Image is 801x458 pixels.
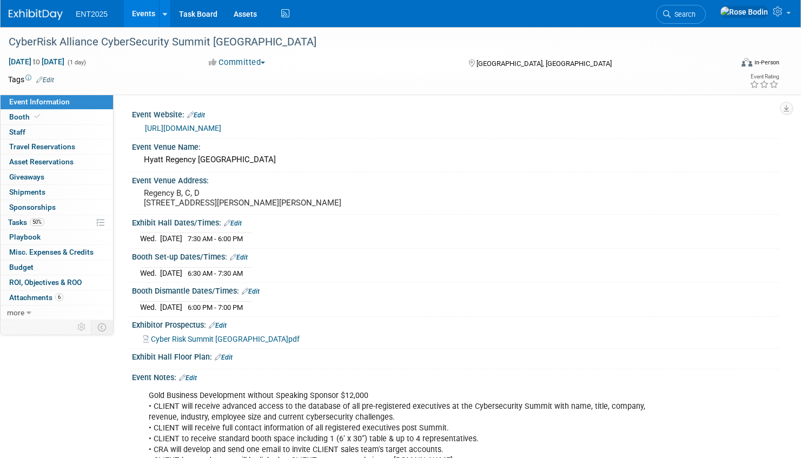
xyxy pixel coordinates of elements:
[187,111,205,119] a: Edit
[7,308,24,317] span: more
[9,293,63,302] span: Attachments
[132,283,779,297] div: Booth Dismantle Dates/Times:
[9,248,94,256] span: Misc. Expenses & Credits
[132,317,779,331] div: Exhibitor Prospectus:
[9,9,63,20] img: ExhibitDay
[1,230,113,244] a: Playbook
[140,301,160,313] td: Wed.
[9,128,25,136] span: Staff
[1,200,113,215] a: Sponsorships
[160,267,182,278] td: [DATE]
[9,203,56,211] span: Sponsorships
[754,58,779,67] div: In-Person
[188,303,243,311] span: 6:00 PM - 7:00 PM
[140,267,160,278] td: Wed.
[145,124,221,132] a: [URL][DOMAIN_NAME]
[476,59,612,68] span: [GEOGRAPHIC_DATA], [GEOGRAPHIC_DATA]
[205,57,269,68] button: Committed
[224,220,242,227] a: Edit
[742,58,752,67] img: Format-Inperson.png
[9,233,41,241] span: Playbook
[215,354,233,361] a: Edit
[671,10,696,18] span: Search
[1,125,113,140] a: Staff
[132,172,779,186] div: Event Venue Address:
[9,188,45,196] span: Shipments
[188,269,243,277] span: 6:30 AM - 7:30 AM
[1,306,113,320] a: more
[1,260,113,275] a: Budget
[143,335,300,343] a: Cyber Risk Summit [GEOGRAPHIC_DATA]pdf
[91,320,114,334] td: Toggle Event Tabs
[1,245,113,260] a: Misc. Expenses & Credits
[1,185,113,200] a: Shipments
[1,290,113,305] a: Attachments6
[9,142,75,151] span: Travel Reservations
[242,288,260,295] a: Edit
[9,278,82,287] span: ROI, Objectives & ROO
[132,139,779,152] div: Event Venue Name:
[750,74,779,79] div: Event Rating
[55,293,63,301] span: 6
[9,157,74,166] span: Asset Reservations
[132,215,779,229] div: Exhibit Hall Dates/Times:
[8,57,65,67] span: [DATE] [DATE]
[230,254,248,261] a: Edit
[8,218,44,227] span: Tasks
[1,110,113,124] a: Booth
[144,188,390,208] pre: Regency B, C, D [STREET_ADDRESS][PERSON_NAME][PERSON_NAME]
[1,215,113,230] a: Tasks50%
[9,172,44,181] span: Giveaways
[5,32,714,52] div: CyberRisk Alliance CyberSecurity Summit [GEOGRAPHIC_DATA]
[160,301,182,313] td: [DATE]
[132,249,779,263] div: Booth Set-up Dates/Times:
[76,10,108,18] span: ENT2025
[179,374,197,382] a: Edit
[35,114,40,120] i: Booth reservation complete
[720,6,769,18] img: Rose Bodin
[1,140,113,154] a: Travel Reservations
[140,151,771,168] div: Hyatt Regency [GEOGRAPHIC_DATA]
[9,263,34,271] span: Budget
[160,233,182,244] td: [DATE]
[1,275,113,290] a: ROI, Objectives & ROO
[30,218,44,226] span: 50%
[36,76,54,84] a: Edit
[656,5,706,24] a: Search
[1,170,113,184] a: Giveaways
[132,349,779,363] div: Exhibit Hall Floor Plan:
[9,112,42,121] span: Booth
[1,95,113,109] a: Event Information
[151,335,300,343] span: Cyber Risk Summit [GEOGRAPHIC_DATA]pdf
[72,320,91,334] td: Personalize Event Tab Strip
[132,107,779,121] div: Event Website:
[188,235,243,243] span: 7:30 AM - 6:00 PM
[140,233,160,244] td: Wed.
[1,155,113,169] a: Asset Reservations
[8,74,54,85] td: Tags
[132,369,779,383] div: Event Notes:
[664,56,779,72] div: Event Format
[67,59,86,66] span: (1 day)
[209,322,227,329] a: Edit
[9,97,70,106] span: Event Information
[31,57,42,66] span: to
